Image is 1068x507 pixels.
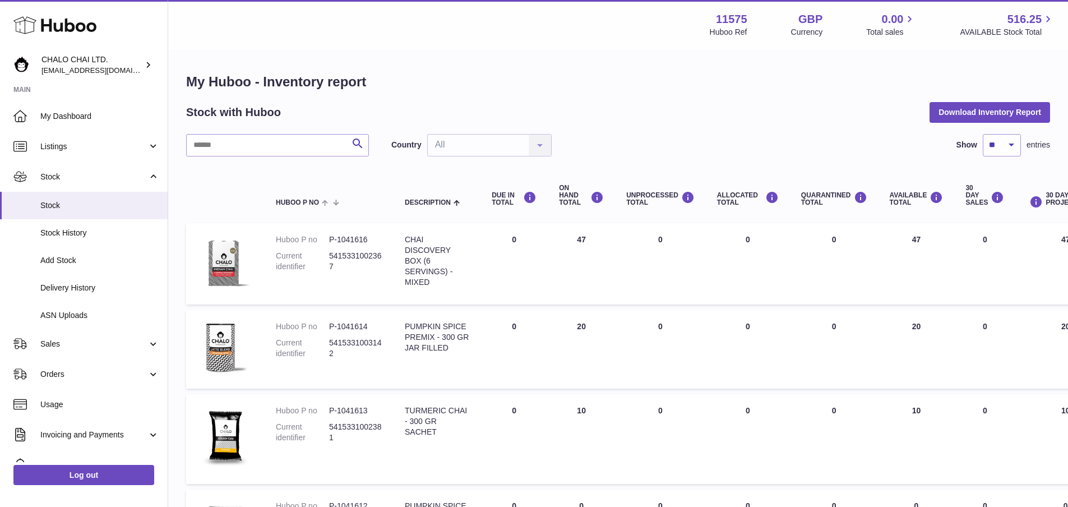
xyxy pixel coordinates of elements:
dt: Huboo P no [276,321,329,332]
dd: 5415331002381 [329,422,382,443]
td: 0 [954,394,1015,485]
label: Country [391,140,422,150]
span: 516.25 [1007,12,1042,27]
span: Sales [40,339,147,349]
div: DUE IN TOTAL [492,191,537,206]
td: 10 [548,394,615,485]
strong: 11575 [716,12,747,27]
div: Currency [791,27,823,38]
dt: Huboo P no [276,234,329,245]
dt: Current identifier [276,251,329,272]
td: 0 [954,310,1015,389]
td: 47 [879,223,955,305]
img: Chalo@chalocompany.com [13,57,30,73]
td: 0 [480,394,548,485]
span: Stock [40,200,159,211]
a: Log out [13,465,154,485]
dd: P-1041613 [329,405,382,416]
div: QUARANTINED Total [801,191,867,206]
h1: My Huboo - Inventory report [186,73,1050,91]
div: PUMPKIN SPICE PREMIX - 300 GR JAR FILLED [405,321,469,353]
a: 0.00 Total sales [866,12,916,38]
td: 0 [706,223,790,305]
span: Description [405,199,451,206]
td: 0 [480,310,548,389]
td: 0 [615,310,706,389]
span: AVAILABLE Stock Total [960,27,1055,38]
div: CHALO CHAI LTD. [41,54,142,76]
div: UNPROCESSED Total [626,191,695,206]
span: Orders [40,369,147,380]
td: 0 [615,394,706,485]
dd: P-1041616 [329,234,382,245]
span: [EMAIL_ADDRESS][DOMAIN_NAME] [41,66,165,75]
span: ASN Uploads [40,310,159,321]
button: Download Inventory Report [930,102,1050,122]
td: 0 [706,310,790,389]
td: 10 [879,394,955,485]
div: AVAILABLE Total [890,191,944,206]
img: product image [197,234,253,291]
span: 0.00 [882,12,904,27]
span: Stock History [40,228,159,238]
span: Invoicing and Payments [40,430,147,440]
span: entries [1027,140,1050,150]
dd: 5415331002367 [329,251,382,272]
a: 516.25 AVAILABLE Stock Total [960,12,1055,38]
strong: GBP [798,12,822,27]
img: product image [197,321,253,375]
div: Huboo Ref [710,27,747,38]
dd: 5415331003142 [329,338,382,359]
span: 0 [832,235,836,244]
span: 0 [832,322,836,331]
span: My Dashboard [40,111,159,122]
span: Huboo P no [276,199,319,206]
div: ALLOCATED Total [717,191,779,206]
span: 0 [832,406,836,415]
div: CHAI DISCOVERY BOX (6 SERVINGS) - MIXED [405,234,469,287]
td: 0 [615,223,706,305]
dt: Current identifier [276,422,329,443]
dt: Huboo P no [276,405,329,416]
td: 20 [879,310,955,389]
dd: P-1041614 [329,321,382,332]
div: TURMERIC CHAI - 300 GR SACHET [405,405,469,437]
td: 0 [954,223,1015,305]
span: Usage [40,399,159,410]
div: 30 DAY SALES [965,185,1004,207]
span: Listings [40,141,147,152]
td: 20 [548,310,615,389]
span: Add Stock [40,255,159,266]
span: Cases [40,460,159,471]
label: Show [956,140,977,150]
h2: Stock with Huboo [186,105,281,120]
img: product image [197,405,253,471]
span: Total sales [866,27,916,38]
td: 0 [706,394,790,485]
span: Stock [40,172,147,182]
span: Delivery History [40,283,159,293]
div: ON HAND Total [559,185,604,207]
td: 0 [480,223,548,305]
td: 47 [548,223,615,305]
dt: Current identifier [276,338,329,359]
